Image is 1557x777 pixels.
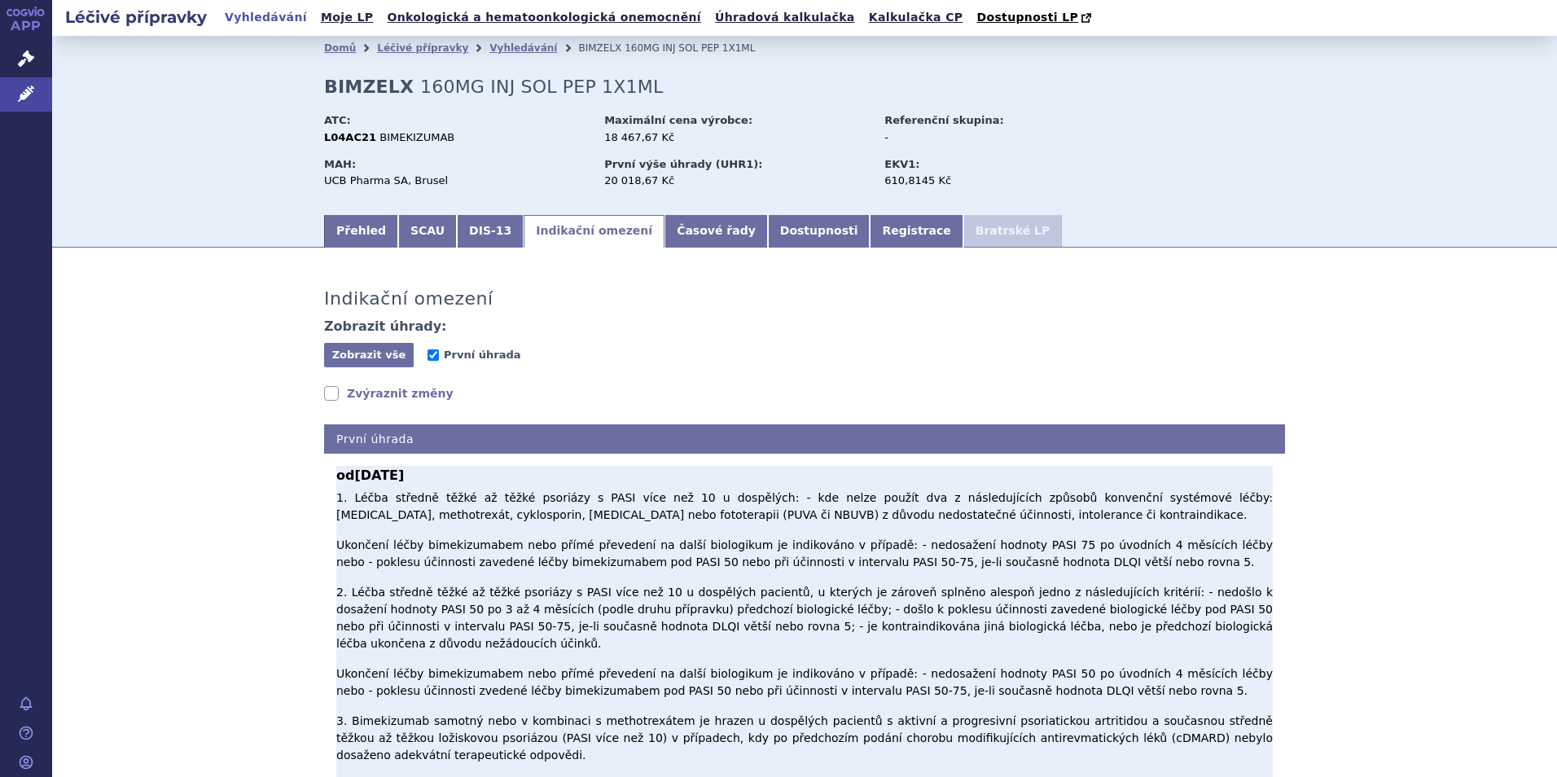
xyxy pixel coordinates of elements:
[324,288,493,309] h3: Indikační omezení
[578,42,621,54] span: BIMZELX
[884,173,1068,188] div: 610,8145 Kč
[354,468,404,483] span: [DATE]
[489,42,557,54] a: Vyhledávání
[398,215,457,248] a: SCAU
[379,131,454,143] span: BIMEKIZUMAB
[768,215,871,248] a: Dostupnosti
[324,424,1285,454] h4: První úhrada
[864,7,968,29] a: Kalkulačka CP
[382,7,706,29] a: Onkologická a hematoonkologická onemocnění
[604,114,752,126] strong: Maximální cena výrobce:
[976,11,1078,24] span: Dostupnosti LP
[884,158,919,170] strong: EKV1:
[444,349,520,361] span: První úhrada
[428,349,439,361] input: První úhrada
[870,215,963,248] a: Registrace
[604,130,869,145] div: 18 467,67 Kč
[324,173,589,188] div: UCB Pharma SA, Brusel
[324,42,356,54] a: Domů
[324,318,447,335] h4: Zobrazit úhrady:
[324,114,351,126] strong: ATC:
[220,7,312,29] a: Vyhledávání
[316,7,378,29] a: Moje LP
[710,7,860,29] a: Úhradová kalkulačka
[377,42,468,54] a: Léčivé přípravky
[52,6,220,29] h2: Léčivé přípravky
[420,77,663,97] span: 160MG INJ SOL PEP 1X1ML
[324,77,414,97] strong: BIMZELX
[324,131,376,143] strong: L04AC21
[324,158,356,170] strong: MAH:
[457,215,524,248] a: DIS-13
[336,466,1273,485] b: od
[664,215,768,248] a: Časové řady
[971,7,1099,29] a: Dostupnosti LP
[884,114,1003,126] strong: Referenční skupina:
[332,349,406,361] span: Zobrazit vše
[324,215,398,248] a: Přehled
[604,158,762,170] strong: První výše úhrady (UHR1):
[524,215,664,248] a: Indikační omezení
[324,385,454,402] a: Zvýraznit změny
[884,130,1068,145] div: -
[604,173,869,188] div: 20 018,67 Kč
[324,343,414,367] button: Zobrazit vše
[625,42,755,54] span: 160MG INJ SOL PEP 1X1ML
